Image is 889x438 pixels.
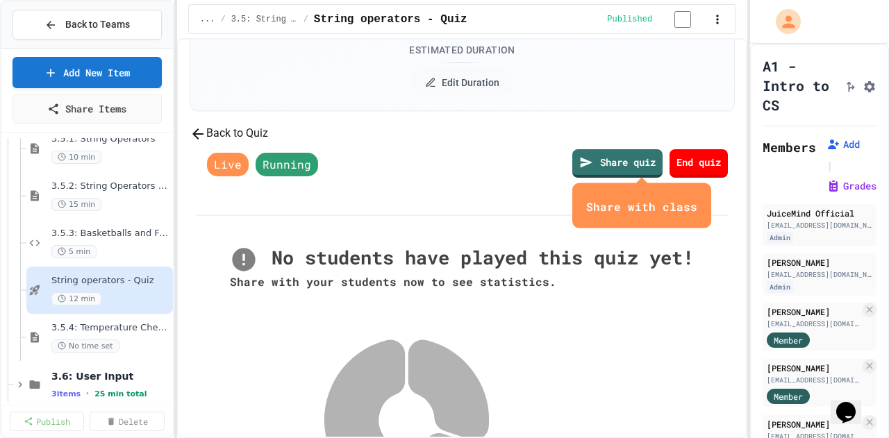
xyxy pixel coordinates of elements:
[826,179,876,193] button: Grades
[761,6,804,37] div: My Account
[767,281,793,293] div: Admin
[843,77,857,94] button: Click to see fork details
[826,137,860,151] button: Add
[207,153,249,176] span: Live
[51,339,119,353] span: No time set
[256,153,318,176] span: Running
[767,269,872,280] div: [EMAIL_ADDRESS][DOMAIN_NAME]
[767,220,872,230] div: [EMAIL_ADDRESS][DOMAIN_NAME]
[767,418,860,430] div: [PERSON_NAME]
[586,199,697,214] div: Share with class
[51,133,170,145] span: 3.5.1: String Operators
[314,11,467,28] span: String operators - Quiz
[51,322,170,334] span: 3.5.4: Temperature Check - Exit Ticket
[51,292,101,305] span: 12 min
[863,77,876,94] button: Assignment Settings
[230,244,694,273] div: No students have played this quiz yet!
[658,11,708,28] input: publish toggle
[90,412,164,431] a: Delete
[200,14,215,25] span: ...
[409,43,515,57] div: Estimated Duration
[94,389,147,398] span: 25 min total
[51,198,101,211] span: 15 min
[763,56,838,115] h1: A1 - Intro to CS
[13,10,162,40] button: Back to Teams
[231,14,298,25] span: 3.5: String Operators
[51,151,101,164] span: 10 min
[767,375,860,385] div: [EMAIL_ADDRESS][DOMAIN_NAME]
[767,305,860,318] div: [PERSON_NAME]
[51,275,170,287] span: String operators - Quiz
[51,389,81,398] span: 3 items
[190,125,268,142] button: Back to Quiz
[51,228,170,239] span: 3.5.3: Basketballs and Footballs
[607,14,652,25] span: Published
[572,149,663,178] a: Share quiz
[774,390,803,403] span: Member
[826,157,833,174] span: |
[220,14,225,25] span: /
[13,94,162,124] a: Share Items
[767,319,860,329] div: [EMAIL_ADDRESS][DOMAIN_NAME]
[10,412,84,431] a: Publish
[13,57,162,88] a: Add New Item
[831,382,875,424] iframe: chat widget
[670,149,728,178] a: End quiz
[51,245,97,258] span: 5 min
[607,10,708,28] div: Content is published and visible to students
[767,362,860,374] div: [PERSON_NAME]
[86,388,89,399] span: •
[51,180,170,192] span: 3.5.2: String Operators - Review
[65,17,130,32] span: Back to Teams
[304,14,308,25] span: /
[774,334,803,346] span: Member
[767,256,872,269] div: [PERSON_NAME]
[767,207,872,219] div: JuiceMind Official
[411,69,513,96] button: Edit Duration
[767,232,793,244] div: Admin
[230,273,694,290] div: Share with your students now to see statistics.
[51,370,170,382] span: 3.6: User Input
[763,137,816,157] h2: Members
